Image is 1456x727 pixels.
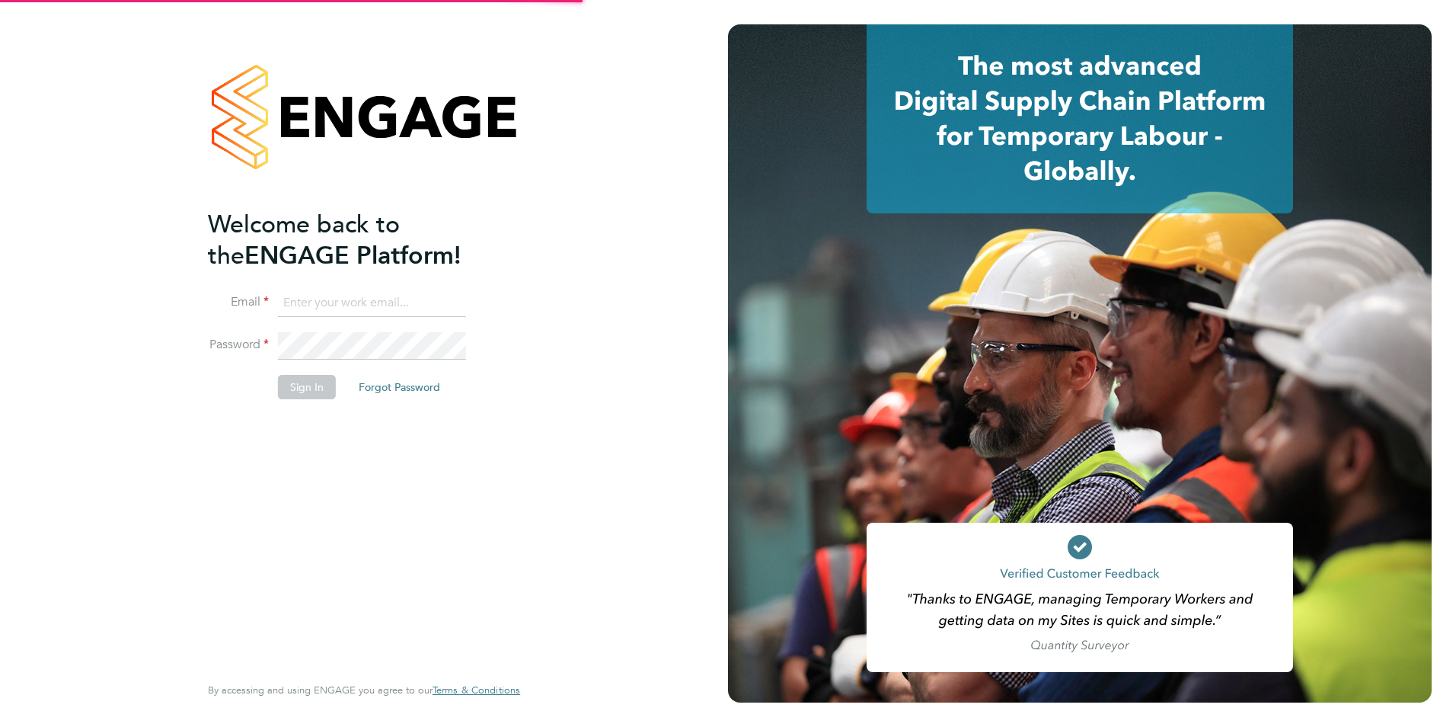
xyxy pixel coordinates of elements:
a: Terms & Conditions [433,684,520,697]
input: Enter your work email... [278,290,466,317]
label: Email [208,294,269,310]
span: Terms & Conditions [433,684,520,697]
span: Welcome back to the [208,210,400,271]
label: Password [208,337,269,353]
span: By accessing and using ENGAGE you agree to our [208,684,520,697]
button: Sign In [278,375,336,399]
h2: ENGAGE Platform! [208,209,505,271]
button: Forgot Password [346,375,452,399]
